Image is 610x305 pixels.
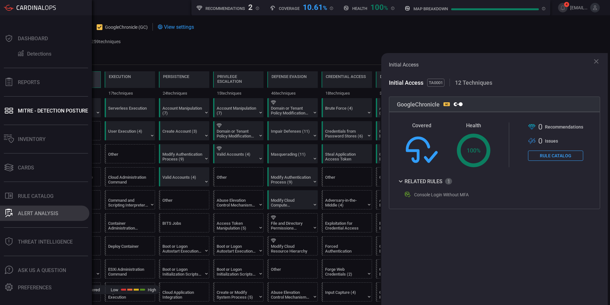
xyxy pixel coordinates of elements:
div: Cloud Service Discovery [379,152,419,161]
h5: Health [352,6,367,11]
div: T1613: Container and Resource Discovery (Not covered) [376,282,426,301]
div: T1056: Input Capture (Not covered) [322,282,372,301]
div: 2 [248,3,253,11]
div: T1610: Deploy Container (Not covered) [105,236,155,255]
span: TA0001 [427,79,444,87]
div: T1580: Cloud Infrastructure Discovery [376,121,426,140]
div: T1078: Valid Accounts [50,98,101,117]
button: GoogleChronicle (GC) [97,24,148,30]
div: Deploy Container [108,244,148,254]
div: Threat Intelligence [18,239,73,245]
div: Input Capture (4) [325,290,365,300]
div: T1606: Forge Web Credentials (Not covered) [322,259,372,278]
div: T1200: Hardware Additions (Not covered) [50,236,101,255]
div: Modify Cloud Resource Hierarchy [271,244,311,254]
div: Related Rules [397,177,452,185]
div: Boot or Logon Initialization Scripts (5) [162,267,202,277]
div: T1484: Domain or Tenant Policy Modification [213,121,264,140]
div: Other [162,198,202,207]
div: Account Manipulation (7) [217,106,257,115]
div: T1484: Domain or Tenant Policy Modification [267,98,318,117]
div: T1651: Cloud Administration Command (Not covered) [105,167,155,186]
div: Cloud Administration Command [108,175,148,184]
span: 0 [538,137,542,145]
div: Ask Us A Question [18,267,66,273]
div: Serverless Execution [108,106,148,115]
span: Initial Access [389,79,425,86]
div: T1098: Account Manipulation [213,98,264,117]
div: T1078: Valid Accounts [159,167,209,186]
div: Command and Scripting Interpreter (12) [108,198,148,207]
div: TA0006: Credential Access [322,71,372,98]
div: Valid Accounts (4) [162,175,202,184]
div: 18 techniques [322,88,372,98]
div: Persistence [163,74,189,79]
div: TA0007: Discovery [376,71,426,98]
div: Other (Not covered) [159,190,209,209]
div: T1548: Abuse Elevation Control Mechanism (Not covered) [267,282,318,301]
div: T1547: Boot or Logon Autostart Execution (Not covered) [159,236,209,255]
div: T1648: Serverless Execution [105,98,155,117]
div: T1526: Cloud Service Discovery [376,144,426,163]
div: T1134: Access Token Manipulation (Not covered) [213,213,264,232]
div: 46 techniques [267,88,318,98]
span: View settings [164,24,194,30]
div: T1078: Valid Accounts [213,144,264,163]
div: T1671: Cloud Application Integration (Not covered) [159,282,209,301]
span: 12 Techniques [455,79,492,86]
div: T1619: Cloud Storage Object Discovery (Not covered) [376,259,426,278]
div: T1087: Account Discovery [376,98,426,117]
div: Cloud Infrastructure Discovery [379,129,419,138]
div: Credentials from Password Stores (6) [325,129,365,138]
div: Domain or Tenant Policy Modification (2) [271,106,311,115]
div: T1555: Credentials from Password Stores [322,121,372,140]
div: Boot or Logon Autostart Execution (14) [217,244,257,254]
div: Other [325,175,365,184]
div: T1190: Exploit Public-Facing Application (Not covered) [50,190,101,209]
button: 4 [558,3,568,12]
div: Access Token Manipulation (5) [217,221,257,231]
span: % [384,4,388,11]
button: Rule Catalog [528,151,583,161]
div: T1543: Create or Modify System Process (Not covered) [213,282,264,301]
div: Forced Authentication [325,244,365,254]
div: Other (Not covered) [213,167,264,186]
div: T1203: Exploitation for Client Execution (Not covered) [105,282,155,301]
div: MITRE - Detection Posture [18,108,88,114]
div: T1098: Account Manipulation [159,98,209,117]
div: T1666: Modify Cloud Resource Hierarchy [267,236,318,255]
div: Cloud Service Dashboard [379,244,419,254]
div: ESXi Administration Command [108,267,148,277]
div: 24 techniques [159,88,209,98]
div: Privilege Escalation [217,74,259,84]
div: Boot or Logon Initialization Scripts (5) [217,267,257,277]
div: T1036: Masquerading [267,144,318,163]
div: Boot or Logon Autostart Execution (14) [162,244,202,254]
div: Modify Cloud Compute Infrastructure (5) [271,198,311,207]
div: Abuse Elevation Control Mechanism (6) [217,198,257,207]
div: Execution [109,74,131,79]
div: Browser Information Discovery [379,221,419,231]
div: ALERT ANALYSIS [18,210,58,216]
div: Impair Defenses (11) [271,129,311,138]
div: Forge Web Credentials (2) [325,267,365,277]
div: View settings [158,23,194,31]
div: GoogleChronicle [389,97,600,112]
div: T1212: Exploitation for Credential Access (Not covered) [322,213,372,232]
div: Other [379,175,419,184]
div: Valid Accounts (4) [217,152,257,161]
div: Create Account (3) [162,129,202,138]
div: T1187: Forced Authentication (Not covered) [322,236,372,255]
div: T1547: Boot or Logon Autostart Execution (Not covered) [213,236,264,255]
div: T1189: Drive-by Compromise (Not covered) [50,167,101,186]
div: Discovery [380,74,402,79]
span: Recommendation s [545,124,583,129]
span: 0 [538,122,542,131]
span: Low [111,287,118,292]
div: Console Login Without MFA [414,192,469,197]
div: Account Discovery (4) [379,106,419,115]
div: T1556: Modify Authentication Process [159,144,209,163]
div: Rule Catalog [18,193,54,199]
div: BITS Jobs [162,221,202,231]
div: T1133: External Remote Services (Not covered) [50,213,101,232]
